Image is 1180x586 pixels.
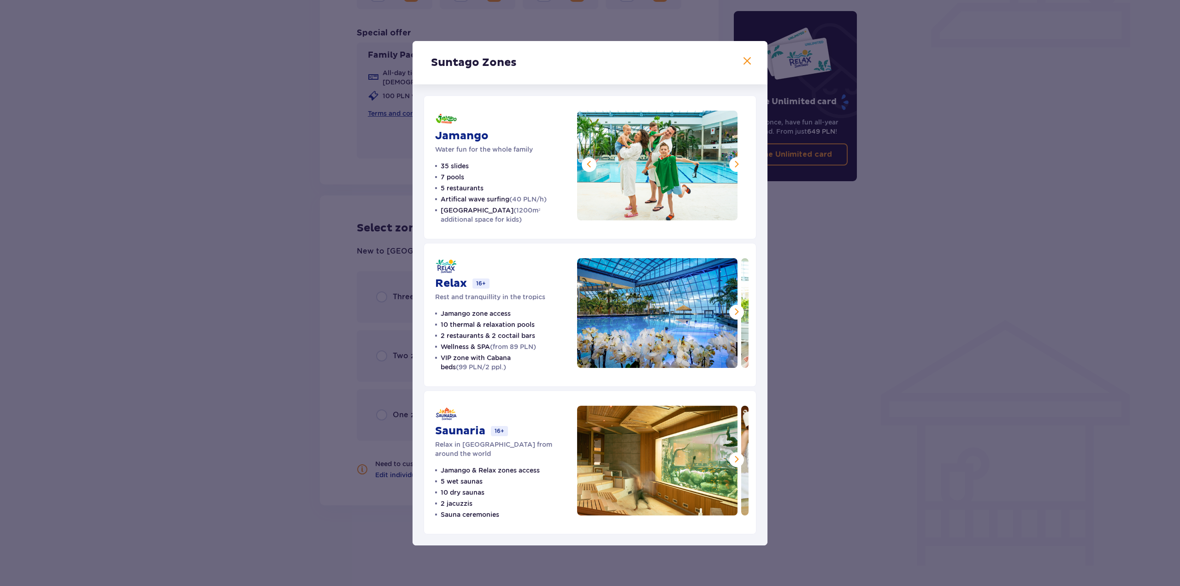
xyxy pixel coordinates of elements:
p: Saunaria [435,424,485,438]
p: 16+ [472,278,490,289]
p: 10 thermal & relaxation pools [441,320,535,329]
p: Rest and tranquillity in the tropics [435,292,545,302]
img: Saunaria logo [435,406,457,422]
p: Relax [435,277,467,290]
p: Relax in [GEOGRAPHIC_DATA] from around the world [435,440,566,458]
img: Saunaria [577,406,737,515]
span: (1200m² additional space for kids) [441,207,540,223]
p: Jamango zone access [441,309,511,318]
p: 2 jacuzzis [441,499,472,508]
span: (99 PLN/2 ppl.) [456,363,506,371]
p: [GEOGRAPHIC_DATA] [441,206,566,224]
p: 16+ [491,426,508,436]
img: Relax [577,258,737,368]
p: 2 restaurants & 2 coctail bars [441,331,535,340]
p: Artifical wave surfing [441,195,547,204]
p: 10 dry saunas [441,488,484,497]
p: VIP zone with Cabana beds [441,353,566,372]
p: Jamango & Relax zones access [441,466,540,475]
img: Relax logo [435,258,457,275]
p: 5 wet saunas [441,477,483,486]
span: (40 PLN/h) [509,195,547,203]
span: (from 89 PLN) [490,343,536,350]
p: Wellness & SPA [441,342,536,351]
img: Jamango [577,111,737,220]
